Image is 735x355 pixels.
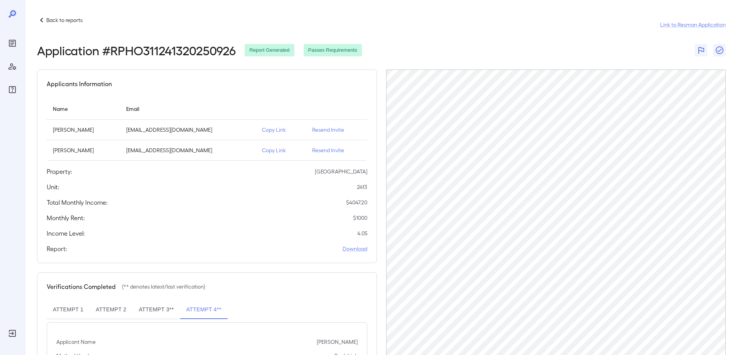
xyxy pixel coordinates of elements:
button: Flag Report [695,44,707,56]
button: Attempt 1 [47,301,90,319]
p: Applicant Name [56,338,96,346]
a: Link to Resman Application [660,21,726,29]
p: Back to reports [46,16,83,24]
button: Attempt 2 [90,301,132,319]
p: 4.05 [357,229,367,237]
p: Copy Link [262,146,300,154]
button: Attempt 4** [180,301,228,319]
span: Passes Requirements [304,47,362,54]
a: Download [343,245,367,253]
p: [EMAIL_ADDRESS][DOMAIN_NAME] [126,146,250,154]
h5: Unit: [47,182,59,192]
p: Copy Link [262,126,300,134]
span: Report Generated [245,47,294,54]
p: [PERSON_NAME] [53,146,114,154]
h5: Applicants Information [47,79,112,88]
h2: Application # RPHO311241320250926 [37,43,235,57]
h5: Monthly Rent: [47,213,85,223]
table: simple table [47,98,367,161]
div: Log Out [6,327,19,340]
h5: Report: [47,244,67,253]
p: [PERSON_NAME] [317,338,358,346]
div: Reports [6,37,19,49]
div: Manage Users [6,60,19,73]
h5: Income Level: [47,229,85,238]
p: [PERSON_NAME] [53,126,114,134]
p: $ 4047.20 [346,199,367,206]
div: FAQ [6,83,19,96]
th: Name [47,98,120,120]
p: Resend Invite [312,146,361,154]
h5: Property: [47,167,72,176]
p: $ 1000 [353,214,367,222]
h5: Verifications Completed [47,282,116,291]
th: Email [120,98,256,120]
p: 2413 [357,183,367,191]
p: [EMAIL_ADDRESS][DOMAIN_NAME] [126,126,250,134]
p: (** denotes latest/last verification) [122,283,205,290]
h5: Total Monthly Income: [47,198,108,207]
p: [GEOGRAPHIC_DATA] [315,168,367,175]
button: Attempt 3** [133,301,180,319]
button: Close Report [713,44,726,56]
p: Resend Invite [312,126,361,134]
